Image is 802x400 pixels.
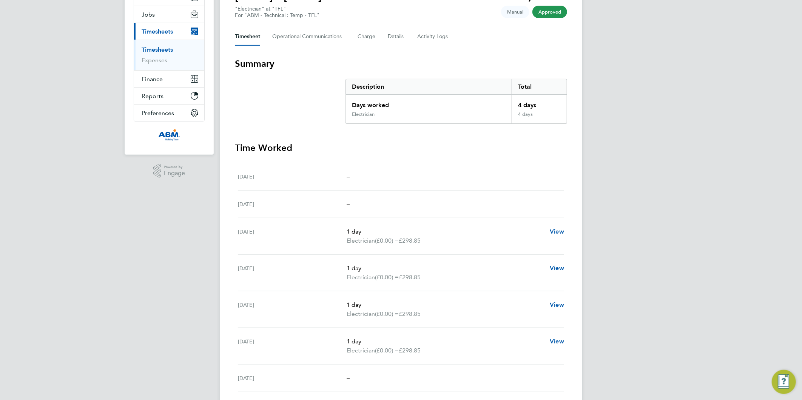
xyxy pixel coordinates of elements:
[134,23,204,40] button: Timesheets
[550,265,564,272] span: View
[134,40,204,70] div: Timesheets
[158,129,180,141] img: abm-technical-logo-retina.png
[134,71,204,87] button: Finance
[399,237,421,244] span: £298.85
[134,129,205,141] a: Go to home page
[347,264,544,273] p: 1 day
[238,264,347,282] div: [DATE]
[347,227,544,236] p: 1 day
[512,111,567,123] div: 4 days
[550,264,564,273] a: View
[134,6,204,23] button: Jobs
[388,28,405,46] button: Details
[142,75,163,83] span: Finance
[238,300,347,318] div: [DATE]
[399,310,421,317] span: £298.85
[550,338,564,345] span: View
[235,58,567,70] h3: Summary
[134,105,204,121] button: Preferences
[235,12,319,18] div: For "ABM - Technical : Temp - TFL"
[142,109,174,117] span: Preferences
[347,200,350,208] span: –
[134,88,204,104] button: Reports
[347,300,544,309] p: 1 day
[142,92,163,100] span: Reports
[164,170,185,177] span: Engage
[235,142,567,154] h3: Time Worked
[235,28,260,46] button: Timesheet
[235,6,319,18] div: "Electrician" at "TFL"
[142,11,155,18] span: Jobs
[512,79,567,94] div: Total
[550,300,564,309] a: View
[238,172,347,181] div: [DATE]
[375,274,399,281] span: (£0.00) =
[375,347,399,354] span: (£0.00) =
[347,374,350,382] span: –
[347,309,375,318] span: Electrician
[142,46,173,53] a: Timesheets
[347,273,375,282] span: Electrician
[238,227,347,245] div: [DATE]
[238,374,347,383] div: [DATE]
[235,58,567,392] section: Timesheet
[532,6,567,18] span: This timesheet has been approved.
[772,370,796,394] button: Engage Resource Center
[399,274,421,281] span: £298.85
[417,28,449,46] button: Activity Logs
[352,111,375,117] div: Electrician
[142,28,173,35] span: Timesheets
[347,173,350,180] span: –
[501,6,529,18] span: This timesheet was manually created.
[347,236,375,245] span: Electrician
[153,164,185,178] a: Powered byEngage
[347,337,544,346] p: 1 day
[238,200,347,209] div: [DATE]
[272,28,345,46] button: Operational Communications
[550,228,564,235] span: View
[512,95,567,111] div: 4 days
[550,337,564,346] a: View
[164,164,185,170] span: Powered by
[142,57,167,64] a: Expenses
[550,227,564,236] a: View
[345,79,567,124] div: Summary
[346,79,512,94] div: Description
[358,28,376,46] button: Charge
[399,347,421,354] span: £298.85
[346,95,512,111] div: Days worked
[375,310,399,317] span: (£0.00) =
[375,237,399,244] span: (£0.00) =
[347,346,375,355] span: Electrician
[550,301,564,308] span: View
[238,337,347,355] div: [DATE]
